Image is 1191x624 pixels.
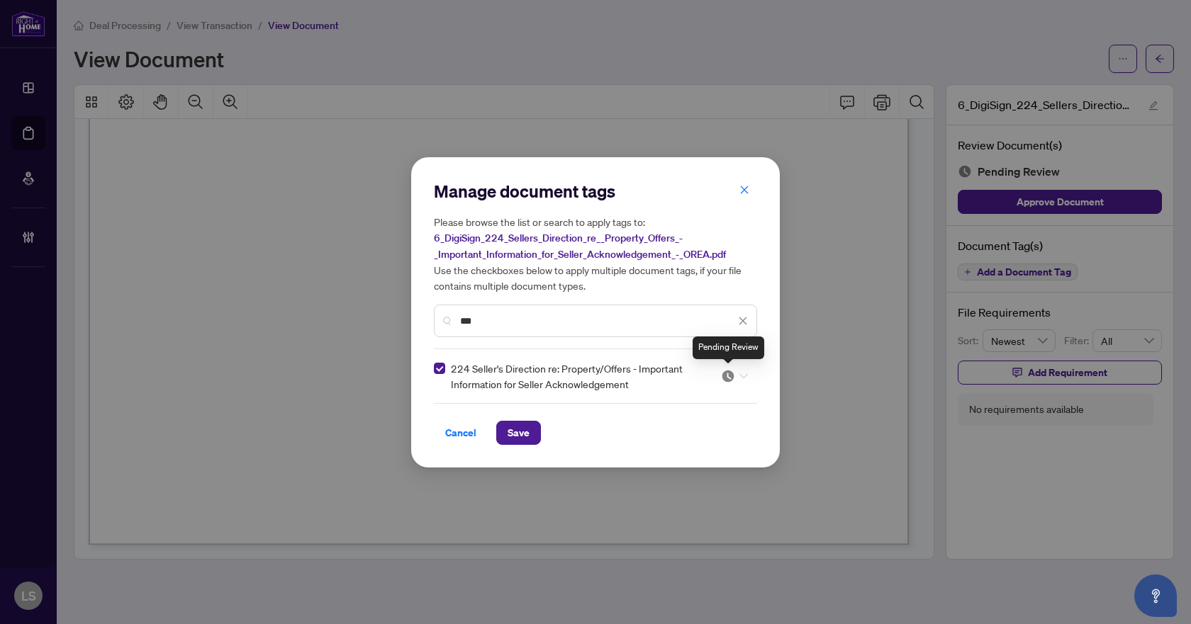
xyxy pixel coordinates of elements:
[693,336,764,359] div: Pending Review
[496,421,541,445] button: Save
[508,421,530,444] span: Save
[434,232,726,261] span: 6_DigiSign_224_Sellers_Direction_re__Property_Offers_-_Important_Information_for_Seller_Acknowled...
[451,361,704,392] span: 224 Seller's Direction re: Property/Offers - Important Information for Seller Acknowledgement
[721,369,735,383] img: status
[738,316,748,326] span: close
[434,180,757,203] h2: Manage document tags
[721,369,748,383] span: Pending Review
[1134,574,1177,617] button: Open asap
[739,185,749,195] span: close
[434,421,488,445] button: Cancel
[445,421,476,444] span: Cancel
[434,214,757,293] h5: Please browse the list or search to apply tags to: Use the checkboxes below to apply multiple doc...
